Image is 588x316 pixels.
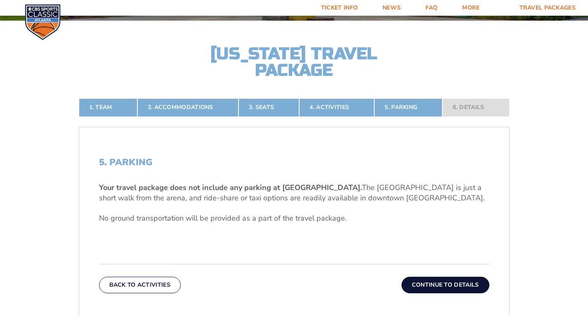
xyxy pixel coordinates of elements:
[401,277,489,293] button: Continue To Details
[25,4,61,40] img: CBS Sports Classic
[99,277,181,293] button: Back To Activities
[99,183,362,192] b: Your travel package does not include any parking at [GEOGRAPHIC_DATA].
[239,98,299,116] a: 3. Seats
[203,45,385,78] h2: [US_STATE] Travel Package
[137,98,239,116] a: 2. Accommodations
[299,98,374,116] a: 4. Activities
[99,157,489,168] h2: 5. Parking
[99,213,489,223] p: No ground transportation will be provided as a part of the travel package.
[99,183,489,203] p: The [GEOGRAPHIC_DATA] is just a short walk from the arena, and ride-share or taxi options are rea...
[79,98,137,116] a: 1. Team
